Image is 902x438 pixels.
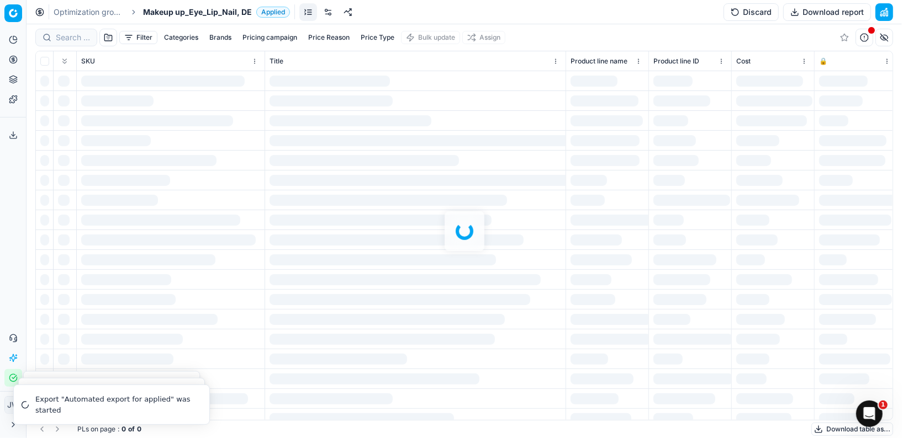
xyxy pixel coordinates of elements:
div: Export "Automated export for applied" was started [35,394,196,415]
span: JW [5,397,22,413]
span: Makeup up_Eye_Lip_Nail, DEApplied [143,7,290,18]
span: Makeup up_Eye_Lip_Nail, DE [143,7,252,18]
span: 1 [879,400,888,409]
button: JW [4,396,22,414]
span: Applied [256,7,290,18]
button: Download report [783,3,871,21]
a: Optimization groups [54,7,124,18]
iframe: Intercom live chat [856,400,883,427]
button: Discard [724,3,779,21]
nav: breadcrumb [54,7,290,18]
